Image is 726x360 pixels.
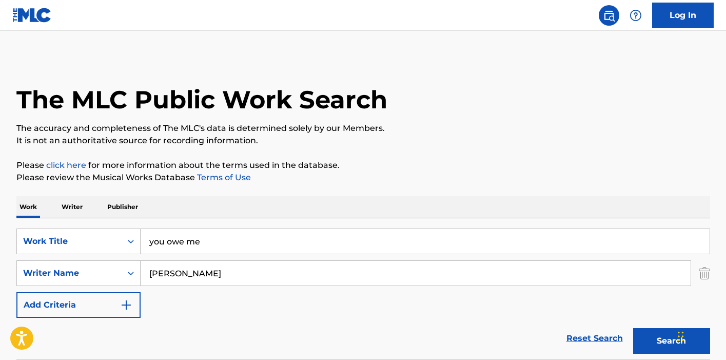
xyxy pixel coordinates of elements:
[46,160,86,170] a: click here
[625,5,646,26] div: Help
[23,267,115,279] div: Writer Name
[16,172,710,184] p: Please review the Musical Works Database
[675,311,726,360] iframe: Chat Widget
[104,196,141,218] p: Publisher
[58,196,86,218] p: Writer
[630,9,642,22] img: help
[16,84,387,115] h1: The MLC Public Work Search
[633,328,710,354] button: Search
[16,135,710,147] p: It is not an authoritative source for recording information.
[16,122,710,135] p: The accuracy and completeness of The MLC's data is determined solely by our Members.
[16,292,141,318] button: Add Criteria
[652,3,714,28] a: Log In
[603,9,615,22] img: search
[599,5,619,26] a: Public Search
[16,159,710,172] p: Please for more information about the terms used in the database.
[16,229,710,359] form: Search Form
[699,260,710,286] img: Delete Criterion
[16,196,40,218] p: Work
[120,299,132,311] img: 9d2ae6d4665cec9f34b9.svg
[195,173,251,182] a: Terms of Use
[561,327,628,350] a: Reset Search
[23,235,115,248] div: Work Title
[678,321,684,352] div: Drag
[12,8,52,23] img: MLC Logo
